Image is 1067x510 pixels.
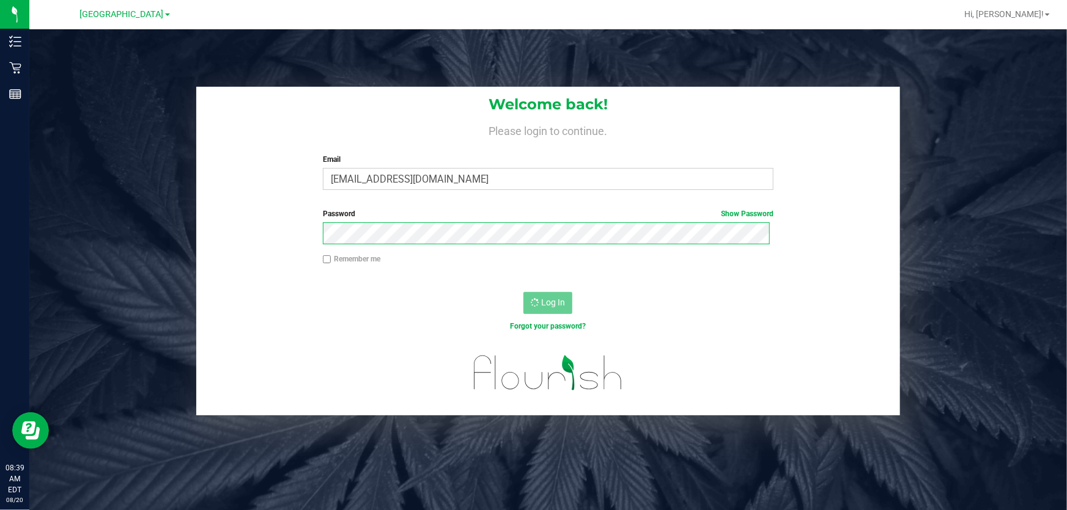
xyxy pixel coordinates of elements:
[323,253,380,264] label: Remember me
[721,209,773,218] a: Show Password
[510,322,586,330] a: Forgot your password?
[6,495,24,505] p: 08/20
[460,344,637,401] img: flourish_logo.svg
[12,412,49,449] iframe: Resource center
[964,9,1044,19] span: Hi, [PERSON_NAME]!
[323,255,331,264] input: Remember me
[541,297,565,307] span: Log In
[323,209,355,218] span: Password
[9,88,21,100] inline-svg: Reports
[9,35,21,48] inline-svg: Inventory
[196,97,900,112] h1: Welcome back!
[323,154,774,165] label: Email
[80,9,164,20] span: [GEOGRAPHIC_DATA]
[6,462,24,495] p: 08:39 AM EDT
[9,62,21,74] inline-svg: Retail
[196,122,900,137] h4: Please login to continue.
[523,292,572,314] button: Log In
